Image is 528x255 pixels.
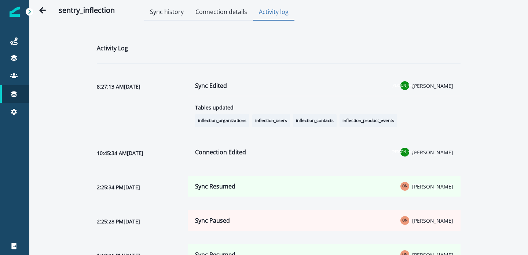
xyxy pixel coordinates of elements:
[35,3,50,18] button: Go back
[195,148,246,157] p: Connection Edited
[252,114,290,127] span: inflection_users
[195,81,227,90] p: Sync Edited
[402,219,407,222] div: Oak Nguyen
[402,184,407,188] div: Oak Nguyen
[412,82,453,90] p: [PERSON_NAME]
[392,150,418,154] div: Jeff Ayers
[195,104,234,111] p: Tables updated
[293,114,337,127] span: inflection_contacts
[144,4,190,21] button: Sync history
[190,4,253,21] button: Connection details
[412,217,453,225] p: [PERSON_NAME]
[340,114,397,127] span: inflection_product_events
[97,142,188,164] div: 10:45:34 AM[DATE]
[97,75,188,130] div: 8:27:13 AM[DATE]
[97,176,188,198] div: 2:25:34 PM[DATE]
[195,114,249,127] span: inflection_organizations
[195,182,235,191] p: Sync Resumed
[59,6,115,15] h2: sentry_inflection
[97,45,128,52] h2: Activity Log
[195,216,230,225] p: Sync Paused
[97,210,188,233] div: 2:25:28 PM[DATE]
[253,4,294,21] button: Activity log
[412,183,453,190] p: [PERSON_NAME]
[412,148,453,156] p: [PERSON_NAME]
[392,84,418,87] div: Jeff Ayers
[10,7,20,17] img: Inflection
